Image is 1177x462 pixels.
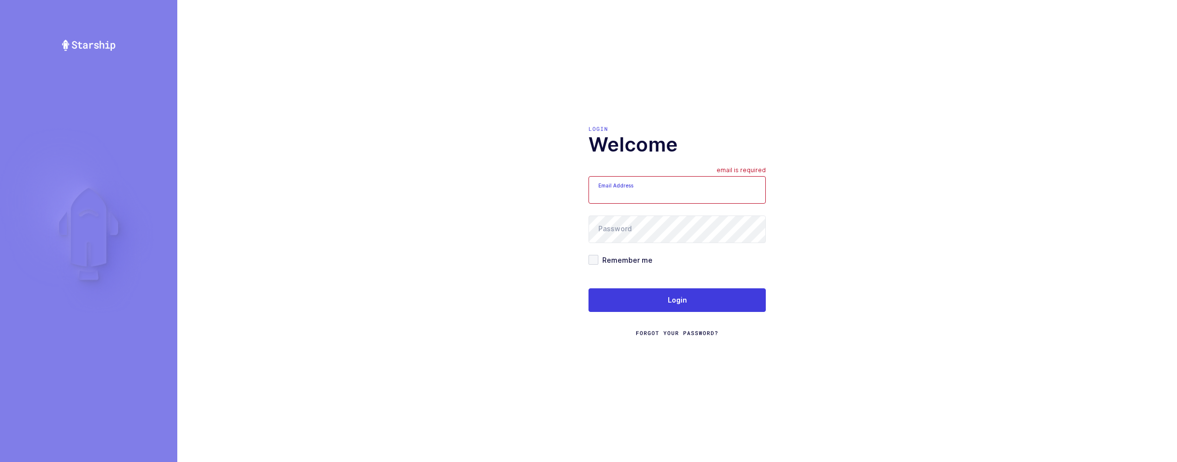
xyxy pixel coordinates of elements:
a: Forgot Your Password? [636,329,719,337]
div: Login [588,125,766,133]
input: Email Address [588,176,766,204]
img: Starship [61,39,116,51]
span: Login [668,295,687,305]
div: email is required [717,166,766,176]
h1: Welcome [588,133,766,156]
span: Remember me [598,255,653,265]
button: Login [588,288,766,312]
input: Password [588,216,766,243]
